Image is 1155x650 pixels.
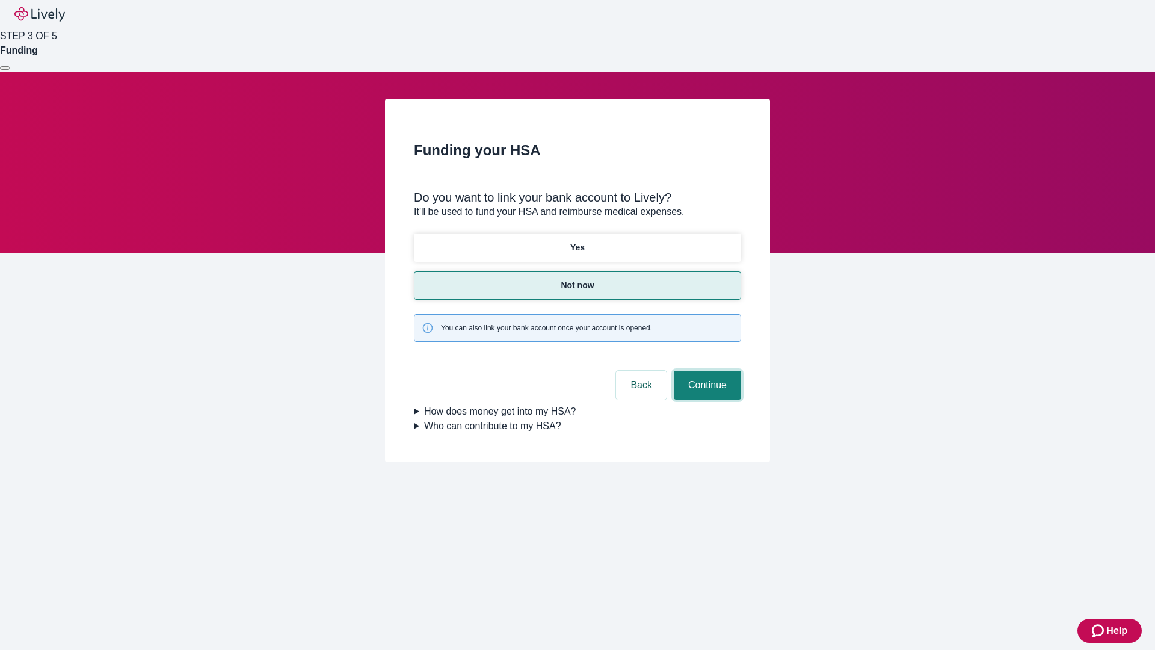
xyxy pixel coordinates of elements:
span: You can also link your bank account once your account is opened. [441,323,652,333]
p: Yes [570,241,585,254]
button: Back [616,371,667,400]
svg: Zendesk support icon [1092,624,1106,638]
p: It'll be used to fund your HSA and reimburse medical expenses. [414,205,741,219]
div: Do you want to link your bank account to Lively? [414,190,741,205]
span: Help [1106,624,1127,638]
img: Lively [14,7,65,22]
button: Yes [414,234,741,262]
p: Not now [561,279,594,292]
button: Continue [674,371,741,400]
h2: Funding your HSA [414,140,741,161]
summary: Who can contribute to my HSA? [414,419,741,433]
summary: How does money get into my HSA? [414,404,741,419]
button: Zendesk support iconHelp [1077,619,1142,643]
button: Not now [414,271,741,300]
